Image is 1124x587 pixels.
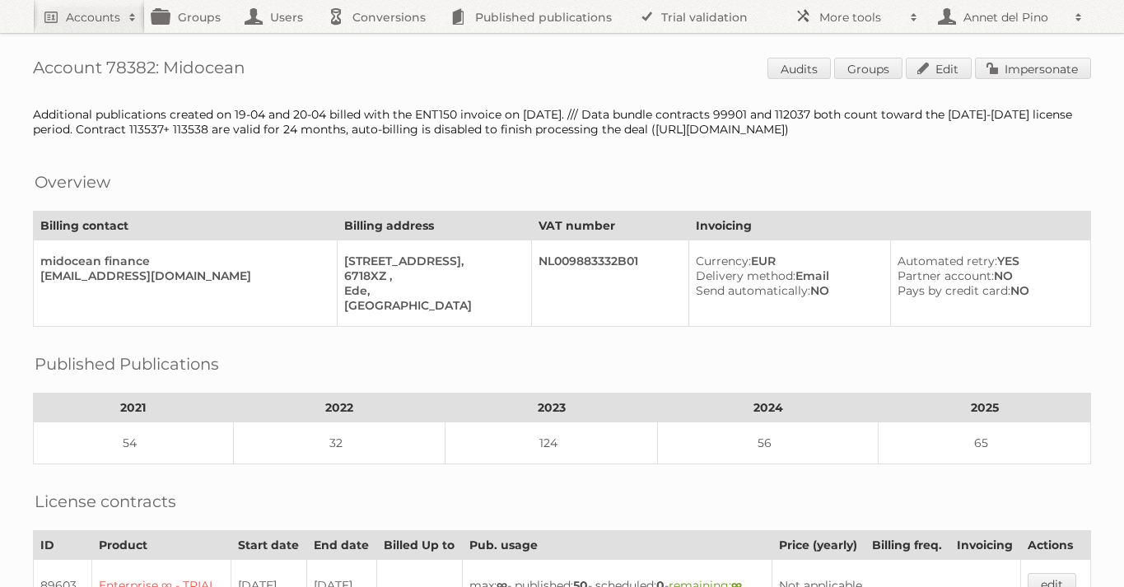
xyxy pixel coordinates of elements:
[33,107,1091,137] div: Additional publications created on 19-04 and 20-04 billed with the ENT150 invoice on [DATE]. /// ...
[696,268,877,283] div: Email
[344,268,518,283] div: 6718XZ ,
[337,212,531,240] th: Billing address
[531,212,688,240] th: VAT number
[898,268,1077,283] div: NO
[865,531,949,560] th: Billing freq.
[445,394,658,422] th: 2023
[531,240,688,327] td: NL009883332B01
[772,531,865,560] th: Price (yearly)
[898,254,1077,268] div: YES
[34,394,234,422] th: 2021
[306,531,376,560] th: End date
[696,268,795,283] span: Delivery method:
[898,283,1077,298] div: NO
[91,531,231,560] th: Product
[344,298,518,313] div: [GEOGRAPHIC_DATA]
[834,58,902,79] a: Groups
[898,283,1010,298] span: Pays by credit card:
[696,254,877,268] div: EUR
[879,422,1091,464] td: 65
[445,422,658,464] td: 124
[344,254,518,268] div: [STREET_ADDRESS],
[658,422,879,464] td: 56
[689,212,1091,240] th: Invoicing
[767,58,831,79] a: Audits
[696,254,751,268] span: Currency:
[950,531,1021,560] th: Invoicing
[898,254,997,268] span: Automated retry:
[35,170,110,194] h2: Overview
[462,531,772,560] th: Pub. usage
[975,58,1091,79] a: Impersonate
[898,268,994,283] span: Partner account:
[906,58,972,79] a: Edit
[658,394,879,422] th: 2024
[696,283,810,298] span: Send automatically:
[959,9,1066,26] h2: Annet del Pino
[40,268,324,283] div: [EMAIL_ADDRESS][DOMAIN_NAME]
[233,422,445,464] td: 32
[344,283,518,298] div: Ede,
[696,283,877,298] div: NO
[35,489,176,514] h2: License contracts
[34,212,338,240] th: Billing contact
[819,9,902,26] h2: More tools
[1021,531,1091,560] th: Actions
[66,9,120,26] h2: Accounts
[33,58,1091,82] h1: Account 78382: Midocean
[35,352,219,376] h2: Published Publications
[879,394,1091,422] th: 2025
[34,531,92,560] th: ID
[40,254,324,268] div: midocean finance
[34,422,234,464] td: 54
[233,394,445,422] th: 2022
[376,531,462,560] th: Billed Up to
[231,531,306,560] th: Start date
